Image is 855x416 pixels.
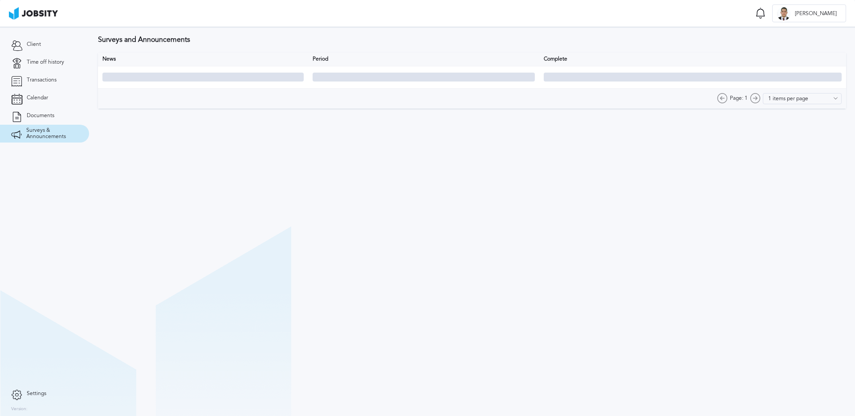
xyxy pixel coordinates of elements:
[27,77,57,83] span: Transactions
[539,53,846,66] th: Complete
[27,391,46,397] span: Settings
[730,95,748,102] span: Page: 1
[98,36,846,44] h3: Surveys and Announcements
[790,11,841,17] span: [PERSON_NAME]
[26,127,78,140] span: Surveys & Announcements
[27,95,48,101] span: Calendar
[98,53,308,66] th: News
[9,7,58,20] img: ab4bad089aa723f57921c736e9817d99.png
[308,53,539,66] th: Period
[27,41,41,48] span: Client
[777,7,790,20] div: S
[11,407,28,412] label: Version:
[27,113,54,119] span: Documents
[772,4,846,22] button: S[PERSON_NAME]
[27,59,64,65] span: Time off history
